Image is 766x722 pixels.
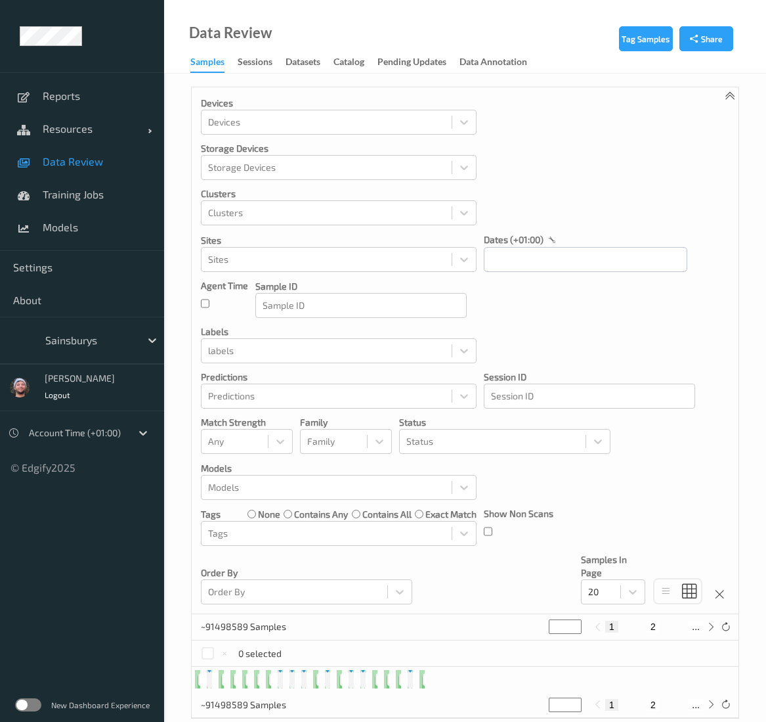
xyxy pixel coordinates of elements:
[459,53,540,72] a: Data Annotation
[190,55,224,73] div: Samples
[647,621,660,633] button: 2
[238,55,272,72] div: Sessions
[300,416,392,429] p: Family
[201,234,477,247] p: Sites
[484,507,553,520] p: Show Non Scans
[201,97,477,110] p: Devices
[238,647,282,660] p: 0 selected
[377,53,459,72] a: Pending Updates
[258,508,280,521] label: none
[619,26,673,51] button: Tag Samples
[581,553,645,579] p: Samples In Page
[201,566,412,579] p: Order By
[679,26,733,51] button: Share
[201,462,477,475] p: Models
[190,53,238,73] a: Samples
[425,508,477,521] label: exact match
[647,699,660,711] button: 2
[286,53,333,72] a: Datasets
[286,55,320,72] div: Datasets
[605,621,618,633] button: 1
[238,53,286,72] a: Sessions
[362,508,412,521] label: contains all
[688,699,704,711] button: ...
[484,371,695,384] p: Session ID
[688,621,704,633] button: ...
[333,53,377,72] a: Catalog
[201,371,477,384] p: Predictions
[189,26,272,39] div: Data Review
[255,280,467,293] p: Sample ID
[399,416,610,429] p: Status
[377,55,446,72] div: Pending Updates
[484,233,543,246] p: dates (+01:00)
[201,187,477,200] p: Clusters
[201,279,248,292] p: Agent Time
[201,416,293,429] p: Match Strength
[201,508,221,521] p: Tags
[333,55,364,72] div: Catalog
[201,325,477,338] p: labels
[459,55,527,72] div: Data Annotation
[201,142,477,155] p: Storage Devices
[605,699,618,711] button: 1
[201,620,299,633] p: ~91498589 Samples
[294,508,348,521] label: contains any
[201,698,299,711] p: ~91498589 Samples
